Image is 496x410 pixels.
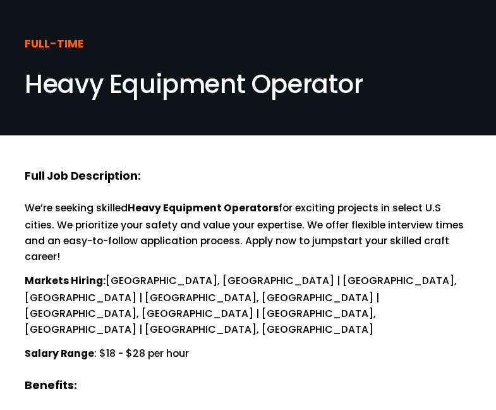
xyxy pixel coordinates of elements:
[25,66,363,102] span: Heavy Equipment Operator
[25,376,76,396] strong: Benefits:
[25,35,83,54] strong: FULL-TIME
[128,201,279,218] strong: Heavy Equipment Operators
[25,200,471,265] p: We’re seeking skilled for exciting projects in select U.S cities. We prioritize your safety and v...
[25,167,140,187] strong: Full Job Description:
[25,346,94,363] strong: Salary Range
[25,273,106,290] strong: Markets Hiring:
[25,273,471,338] p: [GEOGRAPHIC_DATA], [GEOGRAPHIC_DATA] | [GEOGRAPHIC_DATA], [GEOGRAPHIC_DATA] | [GEOGRAPHIC_DATA], ...
[25,345,471,363] p: : $18 - $28 per hour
